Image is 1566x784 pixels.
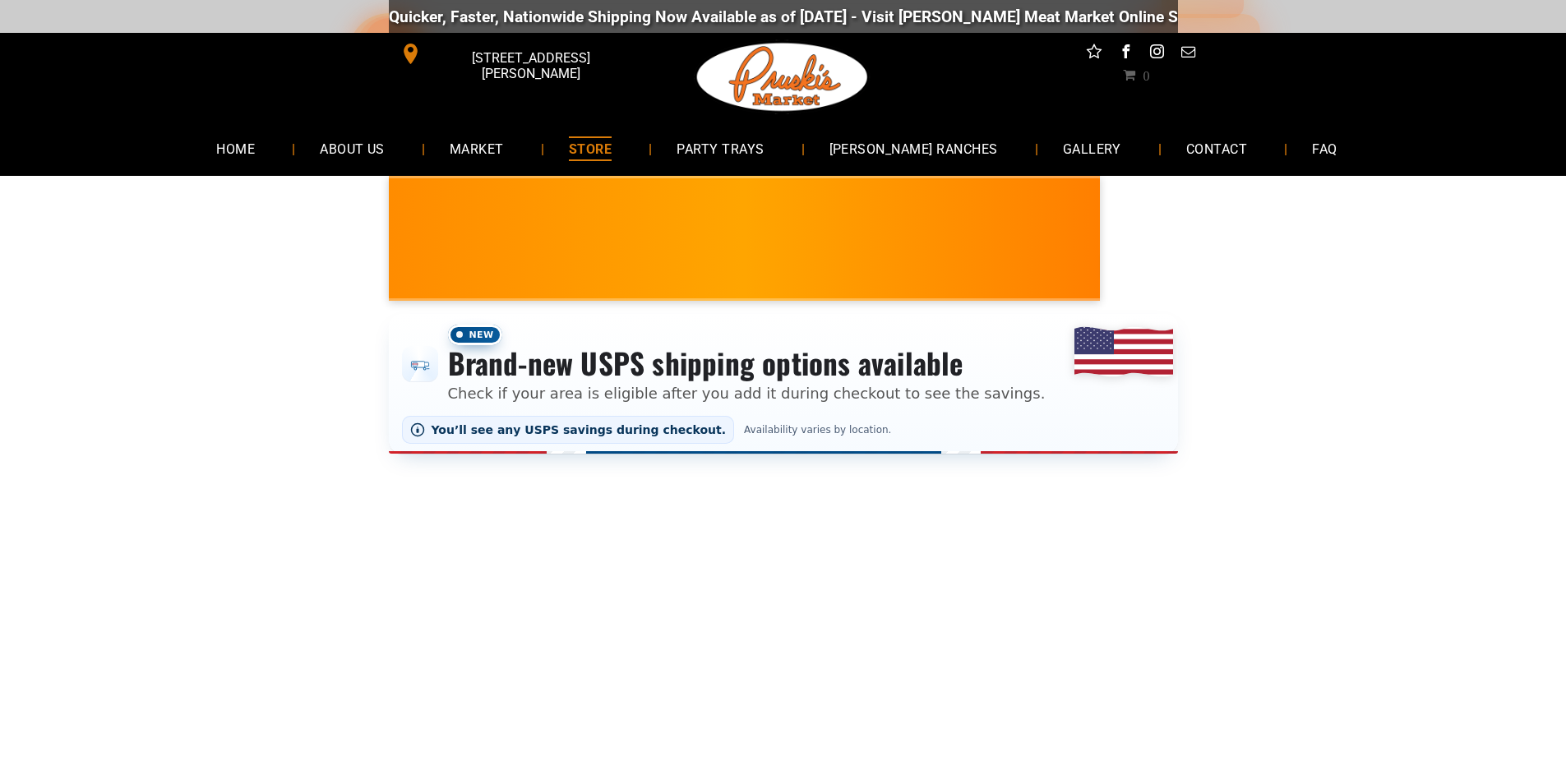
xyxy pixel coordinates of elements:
a: [PERSON_NAME] RANCHES [805,127,1023,170]
a: [STREET_ADDRESS][PERSON_NAME] [389,41,640,67]
a: FAQ [1287,127,1361,170]
a: Social network [1083,41,1105,67]
p: Check if your area is eligible after you add it during checkout to see the savings. [448,382,1046,404]
span: Availability varies by location. [741,424,894,436]
img: Pruski-s+Market+HQ+Logo2-1920w.png [694,33,871,122]
div: Quicker, Faster, Nationwide Shipping Now Available as of [DATE] - Visit [PERSON_NAME] Meat Market... [377,7,1373,26]
div: Shipping options announcement [389,314,1178,454]
span: [PERSON_NAME] MARKET [1084,250,1407,276]
h3: Brand-new USPS shipping options available [448,345,1046,381]
span: 0 [1143,68,1149,81]
a: facebook [1115,41,1136,67]
span: You’ll see any USPS savings during checkout. [432,423,727,436]
a: GALLERY [1038,127,1146,170]
a: PARTY TRAYS [652,127,788,170]
a: email [1177,41,1199,67]
a: instagram [1146,41,1167,67]
span: [STREET_ADDRESS][PERSON_NAME] [424,42,636,90]
a: CONTACT [1162,127,1272,170]
span: New [448,325,502,345]
a: ABOUT US [295,127,409,170]
a: HOME [192,127,279,170]
a: MARKET [425,127,529,170]
a: STORE [544,127,636,170]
